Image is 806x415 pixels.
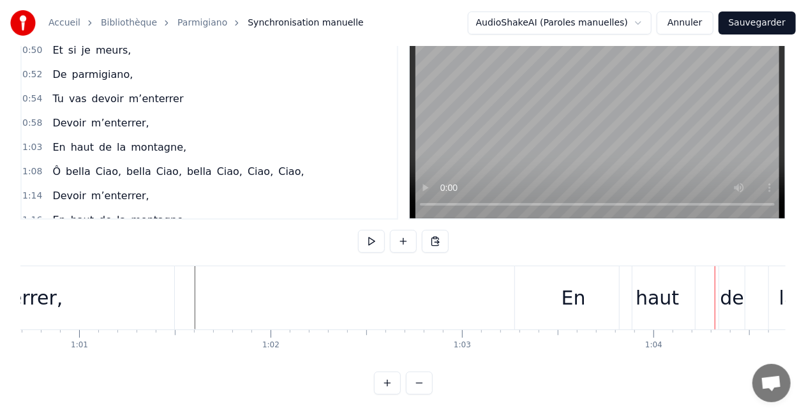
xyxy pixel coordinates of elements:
span: 1:08 [22,165,42,178]
span: Synchronisation manuelle [248,17,364,29]
span: 0:54 [22,93,42,105]
span: haut [70,213,95,227]
span: la [116,213,127,227]
span: m’enterrer [128,91,185,106]
span: 1:14 [22,190,42,202]
div: 1:04 [645,340,662,351]
a: Accueil [49,17,80,29]
div: haut [636,283,679,312]
span: de [98,213,113,227]
span: Ciao, [94,164,123,179]
span: devoir [91,91,125,106]
div: En [562,283,586,312]
span: 1:03 [22,141,42,154]
div: 1:03 [454,340,471,351]
div: de [720,283,745,312]
span: bella [125,164,153,179]
span: Devoir [51,188,87,203]
span: Ciao, [277,164,305,179]
span: bella [186,164,213,179]
a: Bibliothèque [101,17,157,29]
span: Tu [51,91,64,106]
div: 1:02 [262,340,280,351]
span: si [67,43,78,57]
span: parmigiano, [71,67,135,82]
span: meurs, [94,43,133,57]
span: Ciao, [246,164,274,179]
button: Sauvegarder [719,11,796,34]
span: Et [51,43,64,57]
span: En [51,213,66,227]
span: Devoir [51,116,87,130]
img: youka [10,10,36,36]
span: m’enterrer, [90,116,151,130]
a: Parmigiano [177,17,227,29]
span: vas [68,91,88,106]
span: de [98,140,113,155]
span: Ciao, [155,164,183,179]
span: 0:52 [22,68,42,81]
button: Annuler [657,11,713,34]
span: Ô [51,164,62,179]
div: Ouvrir le chat [752,364,791,402]
span: 0:58 [22,117,42,130]
span: 1:16 [22,214,42,227]
span: la [116,140,127,155]
span: haut [70,140,95,155]
span: 0:50 [22,44,42,57]
span: Ciao, [216,164,244,179]
div: 1:01 [71,340,88,351]
span: montagne, [130,213,188,227]
span: De [51,67,68,82]
span: En [51,140,66,155]
nav: breadcrumb [49,17,364,29]
span: montagne, [130,140,188,155]
span: m’enterrer, [90,188,151,203]
div: la [779,283,796,312]
span: je [80,43,92,57]
span: bella [64,164,92,179]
